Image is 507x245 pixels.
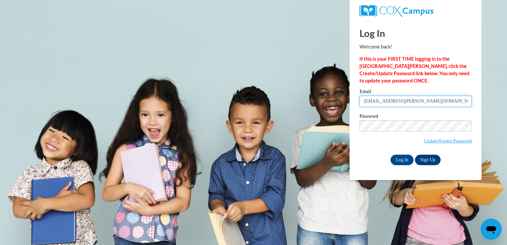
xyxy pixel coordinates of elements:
a: Sign Up [415,155,441,165]
label: Password [359,114,472,120]
label: Email [359,89,472,96]
input: Log In [390,155,414,165]
h1: Log In [359,26,472,40]
img: COX Campus [359,5,433,17]
iframe: Button to launch messaging window [481,219,502,240]
a: Update/Forgot Password [424,138,472,143]
a: COX Campus [359,5,472,17]
strong: If this is your FIRST TIME logging in to the [GEOGRAPHIC_DATA][PERSON_NAME], click the Create/Upd... [359,56,469,83]
p: Welcome back! [359,43,472,50]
